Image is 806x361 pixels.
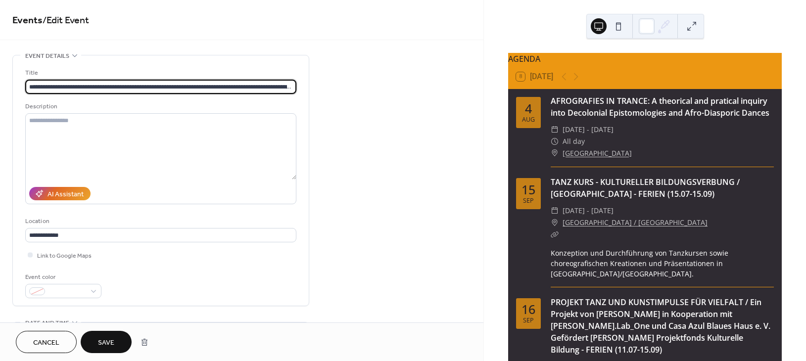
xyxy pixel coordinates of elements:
a: Events [12,11,43,30]
div: 15 [522,183,535,196]
span: [DATE] - [DATE] [563,124,614,135]
a: [GEOGRAPHIC_DATA] [563,147,632,159]
a: TANZ KURS - KULTURELLER BILDUNGSVERBUNG / [GEOGRAPHIC_DATA] - FERIEN (15.07-15.09) [551,177,740,199]
div: Title [25,68,294,78]
div: Sep [523,198,534,204]
div: 16 [522,303,535,316]
button: Save [81,331,132,353]
span: Save [98,338,114,348]
div: Location [25,216,294,226]
span: Event details [25,51,69,61]
a: PROJEKT TANZ UND KUNSTIMPULSE FÜR VIELFALT / Ein Projekt von [PERSON_NAME] in Kooperation mit [PE... [551,297,770,355]
div: ​ [551,147,559,159]
div: Event color [25,272,99,282]
span: Cancel [33,338,59,348]
div: ​ [551,205,559,217]
div: Description [25,101,294,112]
span: Date and time [25,318,69,328]
div: Sep [523,317,534,324]
span: Link to Google Maps [37,251,92,261]
div: AI Assistant [47,189,84,200]
div: Konzeption und Durchführung von Tanzkursen sowie choreografischen Kreationen und Präsentationen i... [551,248,774,279]
div: AGENDA [508,53,782,65]
div: Aug [522,117,535,123]
div: ​ [551,124,559,135]
div: 4 [525,102,532,115]
div: ​ [551,217,559,228]
a: [GEOGRAPHIC_DATA] / [GEOGRAPHIC_DATA] [563,217,708,228]
span: / Edit Event [43,11,89,30]
div: AFROGRAFIES IN TRANCE: A theorical and pratical inquiry into Decolonial Epistomologies and Afro-D... [551,95,774,119]
div: ​ [551,228,559,240]
button: Cancel [16,331,77,353]
div: ​ [551,135,559,147]
span: [DATE] - [DATE] [563,205,614,217]
button: AI Assistant [29,187,91,200]
span: All day [563,135,585,147]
